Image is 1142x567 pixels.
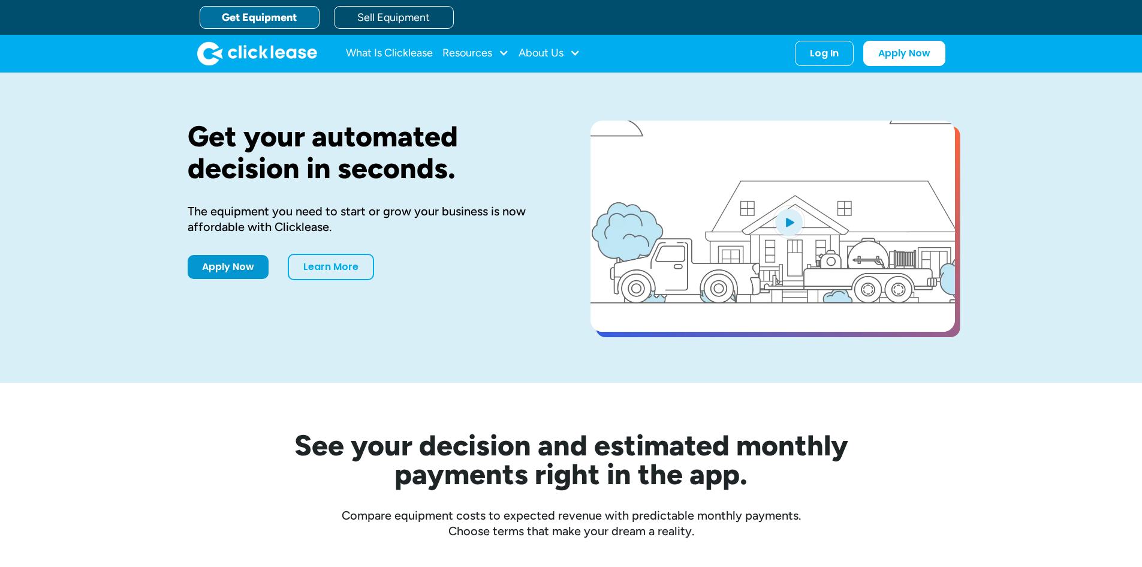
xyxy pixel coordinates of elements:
[188,203,552,235] div: The equipment you need to start or grow your business is now affordable with Clicklease.
[197,41,317,65] a: home
[863,41,945,66] a: Apply Now
[200,6,320,29] a: Get Equipment
[810,47,839,59] div: Log In
[773,205,805,239] img: Blue play button logo on a light blue circular background
[197,41,317,65] img: Clicklease logo
[590,121,955,332] a: open lightbox
[288,254,374,280] a: Learn More
[346,41,433,65] a: What Is Clicklease
[442,41,509,65] div: Resources
[334,6,454,29] a: Sell Equipment
[188,121,552,184] h1: Get your automated decision in seconds.
[519,41,580,65] div: About Us
[188,255,269,279] a: Apply Now
[236,431,907,488] h2: See your decision and estimated monthly payments right in the app.
[188,508,955,539] div: Compare equipment costs to expected revenue with predictable monthly payments. Choose terms that ...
